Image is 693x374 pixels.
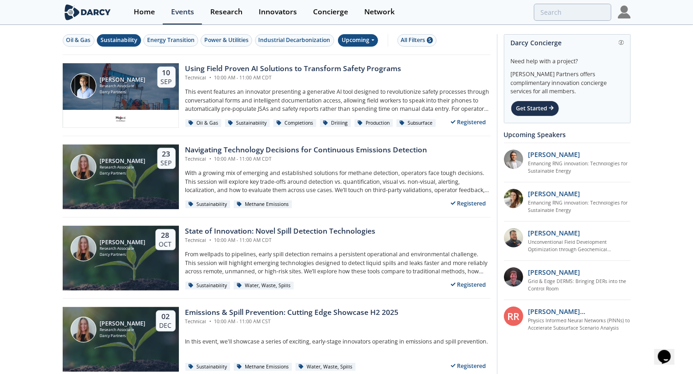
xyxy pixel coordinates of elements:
iframe: chat widget [654,337,684,365]
img: 1fdb2308-3d70-46db-bc64-f6eabefcce4d [504,150,523,169]
img: Camila Behar [71,235,96,261]
div: Sep [161,159,172,167]
div: Technical 10:00 AM - 11:00 AM CDT [185,237,376,244]
div: Research Associate [100,327,145,333]
p: [PERSON_NAME] [PERSON_NAME] [528,307,631,316]
div: Darcy Partners [100,333,145,339]
div: Darcy Partners [100,89,145,95]
div: Upcoming [338,34,378,47]
button: Oil & Gas [63,34,95,47]
button: All Filters 5 [397,34,437,47]
div: Darcy Concierge [511,35,624,51]
div: Oct [159,240,172,248]
div: Industrial Decarbonization [259,36,331,44]
a: Physics Informed Neural Networks (PINNs) to Accelerate Subsurface Scenario Analysis [528,317,631,332]
div: 23 [161,150,172,159]
div: Network [364,8,395,16]
div: Darcy Partners [100,252,145,258]
div: Sustainability [185,282,231,290]
span: 5 [427,37,433,43]
span: • [208,318,213,325]
div: Subsurface [397,119,436,127]
p: [PERSON_NAME] [528,267,580,277]
div: [PERSON_NAME] Partners offers complimentary innovation concierge services for all members. [511,66,624,96]
div: Emissions & Spill Prevention: Cutting Edge Showcase H2 2025 [185,307,399,318]
div: RR [504,307,523,326]
a: Enhancing RNG innovation: Technologies for Sustainable Energy [528,160,631,175]
div: Oil & Gas [185,119,222,127]
div: Concierge [313,8,348,16]
div: Production [355,119,393,127]
div: Dec [160,321,172,330]
div: 28 [159,231,172,240]
div: Sustainability [101,36,137,44]
div: Technical 10:00 AM - 11:00 AM CDT [185,74,402,82]
div: Energy Transition [147,36,195,44]
button: Sustainability [97,34,141,47]
img: accc9a8e-a9c1-4d58-ae37-132228efcf55 [504,267,523,287]
a: Grid & Edge DERMS: Bringing DERs into the Control Room [528,278,631,293]
div: [PERSON_NAME] [100,77,145,83]
div: 10 [161,68,172,78]
p: [PERSON_NAME] [528,189,580,199]
p: In this event, we'll showcase a series of exciting, early-stage innovators operating in emissions... [185,338,491,346]
a: Camila Behar [PERSON_NAME] Research Associate Darcy Partners 28 Oct State of Innovation: Novel Sp... [63,226,491,290]
img: c99e3ca0-ae72-4bf9-a710-a645b1189d83 [115,113,126,124]
a: Juan Mayol [PERSON_NAME] Research Associate Darcy Partners 10 Sep Using Field Proven AI Solutions... [63,63,491,128]
div: Sep [161,78,172,86]
p: [PERSON_NAME] [528,150,580,159]
div: Innovators [259,8,297,16]
div: Research Associate [100,83,145,89]
div: Events [171,8,194,16]
span: • [208,74,213,81]
div: Research Associate [100,164,145,170]
div: Drilling [320,119,351,127]
div: Water, Waste, Spills [296,363,356,371]
p: This event features an innovator presenting a generative AI tool designed to revolutionize safety... [185,88,491,113]
div: Home [134,8,155,16]
img: logo-wide.svg [63,4,113,20]
div: 02 [160,312,172,321]
img: Juan Mayol [71,73,96,99]
img: Profile [618,6,631,18]
div: Registered [447,279,491,290]
div: Research [210,8,243,16]
div: [PERSON_NAME] [100,158,145,164]
div: Sustainability [185,200,231,209]
a: Unconventional Field Development Optimization through Geochemical Fingerprinting Technology [528,239,631,253]
a: Camila Behar [PERSON_NAME] Research Associate Darcy Partners 23 Sep Navigating Technology Decisio... [63,145,491,209]
div: Power & Utilities [204,36,249,44]
div: Upcoming Speakers [504,127,631,143]
img: Camila Behar [71,154,96,180]
p: [PERSON_NAME] [528,228,580,238]
a: Camila Behar [PERSON_NAME] Research Associate Darcy Partners 02 Dec Emissions & Spill Prevention:... [63,307,491,372]
div: [PERSON_NAME] [100,239,145,246]
input: Advanced Search [534,4,611,21]
div: [PERSON_NAME] [100,320,145,327]
div: Technical 10:00 AM - 11:00 AM CDT [185,156,427,163]
div: Completions [273,119,317,127]
div: Methane Emissions [234,363,292,371]
div: State of Innovation: Novel Spill Detection Technologies [185,226,376,237]
div: Research Associate [100,246,145,252]
a: Enhancing RNG innovation: Technologies for Sustainable Energy [528,199,631,214]
div: All Filters [401,36,433,44]
span: • [208,237,213,243]
div: Registered [447,116,491,128]
img: information.svg [619,40,624,45]
div: Darcy Partners [100,170,145,176]
div: Get Started [511,101,559,116]
img: Camila Behar [71,317,96,343]
button: Power & Utilities [201,34,252,47]
div: Registered [447,360,491,372]
div: Navigating Technology Decisions for Continuous Emissions Detection [185,145,427,156]
div: Methane Emissions [234,200,292,209]
button: Energy Transition [143,34,198,47]
button: Industrial Decarbonization [255,34,334,47]
div: Technical 10:00 AM - 11:00 AM CST [185,318,399,326]
div: Oil & Gas [66,36,91,44]
img: 2k2ez1SvSiOh3gKHmcgF [504,228,523,247]
div: Need help with a project? [511,51,624,66]
img: 737ad19b-6c50-4cdf-92c7-29f5966a019e [504,189,523,208]
div: Using Field Proven AI Solutions to Transform Safety Programs [185,63,402,74]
